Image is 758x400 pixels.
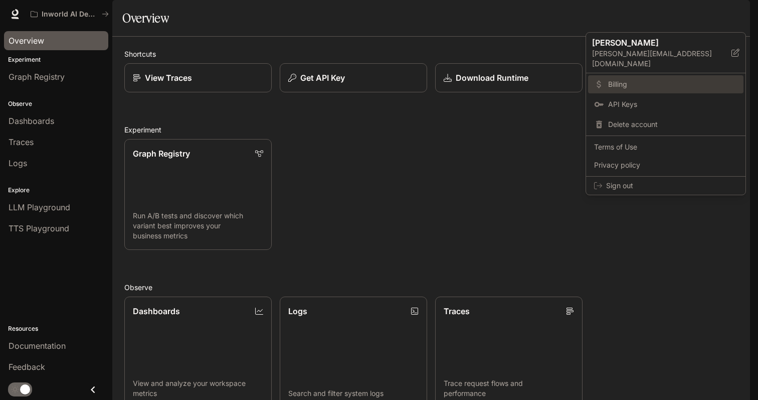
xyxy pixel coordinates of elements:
span: Sign out [606,181,737,191]
a: Privacy policy [588,156,743,174]
p: [PERSON_NAME] [592,37,715,49]
p: [PERSON_NAME][EMAIL_ADDRESS][DOMAIN_NAME] [592,49,731,69]
span: Terms of Use [594,142,737,152]
a: Terms of Use [588,138,743,156]
a: Billing [588,75,743,93]
div: [PERSON_NAME][PERSON_NAME][EMAIL_ADDRESS][DOMAIN_NAME] [586,33,745,73]
span: Privacy policy [594,160,737,170]
div: Sign out [586,177,745,195]
span: Delete account [608,119,737,129]
span: API Keys [608,99,737,109]
span: Billing [608,79,737,89]
a: API Keys [588,95,743,113]
div: Delete account [588,115,743,134]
